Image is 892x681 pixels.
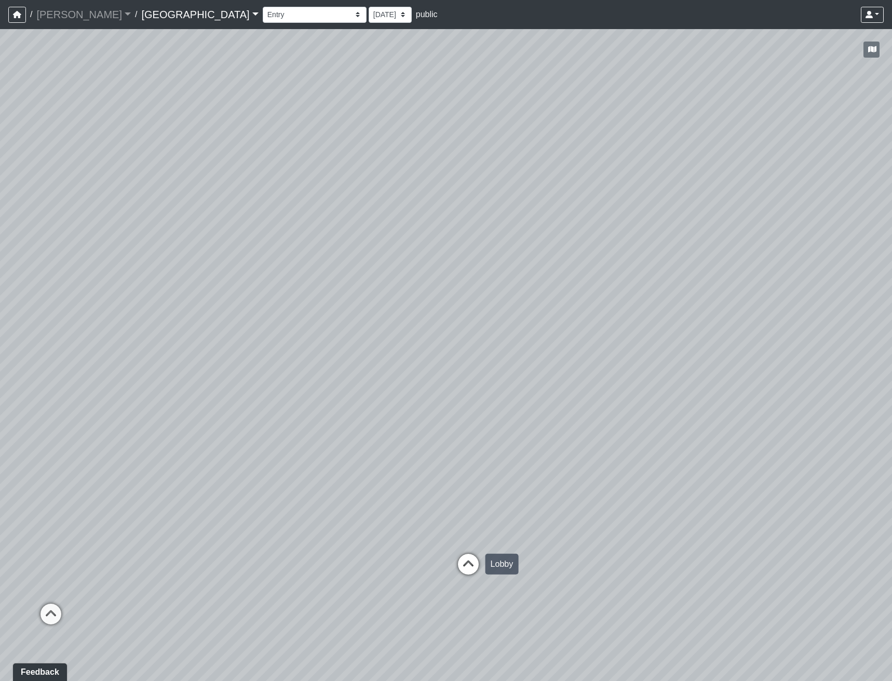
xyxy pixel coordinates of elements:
[141,4,258,25] a: [GEOGRAPHIC_DATA]
[416,10,438,19] span: public
[485,554,519,575] div: Lobby
[26,4,36,25] span: /
[8,660,69,681] iframe: Ybug feedback widget
[131,4,141,25] span: /
[36,4,131,25] a: [PERSON_NAME]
